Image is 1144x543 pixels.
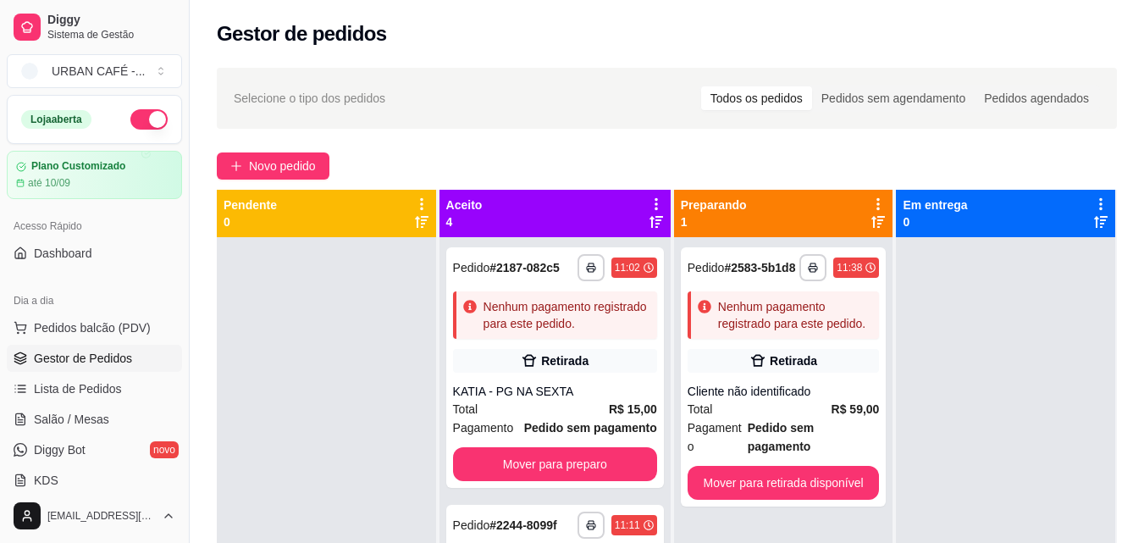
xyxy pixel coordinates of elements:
a: Gestor de Pedidos [7,345,182,372]
span: [EMAIL_ADDRESS][DOMAIN_NAME] [47,509,155,523]
button: Mover para preparo [453,447,657,481]
span: Lista de Pedidos [34,380,122,397]
a: KDS [7,467,182,494]
span: Pedido [688,261,725,274]
span: plus [230,160,242,172]
button: Mover para retirada disponível [688,466,880,500]
p: 0 [903,213,967,230]
strong: # 2244-8099f [489,518,556,532]
div: KATIA - PG NA SEXTA [453,383,657,400]
h2: Gestor de pedidos [217,20,387,47]
a: Plano Customizadoaté 10/09 [7,151,182,199]
span: Dashboard [34,245,92,262]
div: Nenhum pagamento registrado para este pedido. [718,298,873,332]
span: Diggy Bot [34,441,86,458]
span: Pedidos balcão (PDV) [34,319,151,336]
p: Preparando [681,197,747,213]
strong: R$ 15,00 [609,402,657,416]
span: Total [453,400,478,418]
span: Pagamento [688,418,748,456]
span: Selecione o tipo dos pedidos [234,89,385,108]
div: 11:11 [615,518,640,532]
div: Loja aberta [21,110,91,129]
span: Gestor de Pedidos [34,350,132,367]
p: 1 [681,213,747,230]
div: URBAN CAFÉ - ... [52,63,145,80]
div: Acesso Rápido [7,213,182,240]
a: Salão / Mesas [7,406,182,433]
span: KDS [34,472,58,489]
div: Retirada [541,352,589,369]
div: Retirada [770,352,817,369]
div: Pedidos sem agendamento [812,86,975,110]
div: 11:02 [615,261,640,274]
button: Alterar Status [130,109,168,130]
a: Dashboard [7,240,182,267]
div: Cliente não identificado [688,383,880,400]
div: Todos os pedidos [701,86,812,110]
a: Diggy Botnovo [7,436,182,463]
strong: # 2583-5b1d8 [724,261,795,274]
span: Salão / Mesas [34,411,109,428]
article: Plano Customizado [31,160,125,173]
p: Pendente [224,197,277,213]
div: Pedidos agendados [975,86,1098,110]
strong: # 2187-082c5 [489,261,560,274]
article: até 10/09 [28,176,70,190]
div: Nenhum pagamento registrado para este pedido. [484,298,650,332]
strong: R$ 59,00 [832,402,880,416]
span: Pagamento [453,418,514,437]
span: Novo pedido [249,157,316,175]
p: Aceito [446,197,483,213]
p: Em entrega [903,197,967,213]
a: DiggySistema de Gestão [7,7,182,47]
div: 11:38 [837,261,862,274]
button: Select a team [7,54,182,88]
a: Lista de Pedidos [7,375,182,402]
button: Pedidos balcão (PDV) [7,314,182,341]
p: 4 [446,213,483,230]
span: Pedido [453,261,490,274]
strong: Pedido sem pagamento [524,421,657,435]
button: [EMAIL_ADDRESS][DOMAIN_NAME] [7,496,182,536]
span: Pedido [453,518,490,532]
span: Total [688,400,713,418]
div: Dia a dia [7,287,182,314]
button: Novo pedido [217,152,329,180]
span: Diggy [47,13,175,28]
span: Sistema de Gestão [47,28,175,42]
p: 0 [224,213,277,230]
strong: Pedido sem pagamento [748,421,815,453]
